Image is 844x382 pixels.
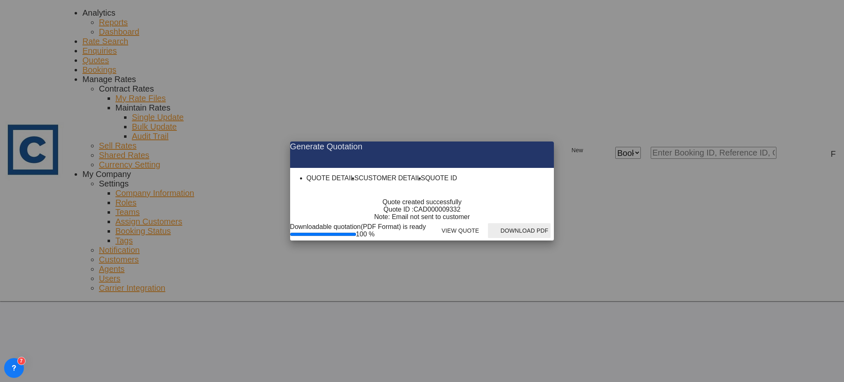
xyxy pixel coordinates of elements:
[425,174,457,182] li: QUOTE ID
[374,213,470,221] div: Note: Email not sent to customer
[414,206,461,213] span: CAD000009332
[290,141,554,241] md-dialog: Generate QuotationQUOTE ...
[307,174,359,182] li: QUOTE DETAILS
[290,223,426,231] div: Downloadable quotation(PDF Format) is ready
[429,223,482,238] button: icon-eyeView Quote
[490,226,500,236] md-icon: icon-download
[359,174,425,182] li: CUSTOMER DETAILS
[536,141,546,151] md-icon: icon-close fg-AAA8AD cursor m-0
[382,198,462,206] div: Quote created successfully
[488,223,551,238] button: Download PDF
[417,189,427,198] md-icon: icon-checkbox-marked-circle
[384,206,461,213] div: Quote ID :
[432,226,442,236] md-icon: icon-eye
[290,142,363,151] span: Generate Quotation
[356,231,375,238] div: 100 %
